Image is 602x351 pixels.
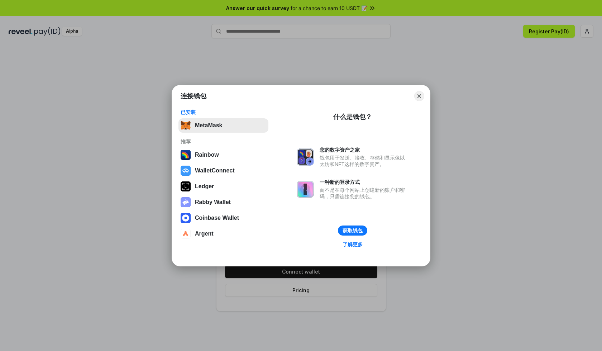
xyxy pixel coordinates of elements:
[181,213,191,223] img: svg+xml,%3Csvg%20width%3D%2228%22%20height%3D%2228%22%20viewBox%3D%220%200%2028%2028%22%20fill%3D...
[181,229,191,239] img: svg+xml,%3Csvg%20width%3D%2228%22%20height%3D%2228%22%20viewBox%3D%220%200%2028%2028%22%20fill%3D...
[320,187,408,200] div: 而不是在每个网站上创建新的账户和密码，只需连接您的钱包。
[338,240,367,249] a: 了解更多
[178,195,268,209] button: Rabby Wallet
[195,215,239,221] div: Coinbase Wallet
[195,183,214,190] div: Ledger
[297,181,314,198] img: svg+xml,%3Csvg%20xmlns%3D%22http%3A%2F%2Fwww.w3.org%2F2000%2Fsvg%22%20fill%3D%22none%22%20viewBox...
[181,197,191,207] img: svg+xml,%3Csvg%20xmlns%3D%22http%3A%2F%2Fwww.w3.org%2F2000%2Fsvg%22%20fill%3D%22none%22%20viewBox...
[181,166,191,176] img: svg+xml,%3Csvg%20width%3D%2228%22%20height%3D%2228%22%20viewBox%3D%220%200%2028%2028%22%20fill%3D...
[178,179,268,194] button: Ledger
[195,122,222,129] div: MetaMask
[178,118,268,133] button: MetaMask
[195,152,219,158] div: Rainbow
[178,148,268,162] button: Rainbow
[195,199,231,205] div: Rabby Wallet
[181,181,191,191] img: svg+xml,%3Csvg%20xmlns%3D%22http%3A%2F%2Fwww.w3.org%2F2000%2Fsvg%22%20width%3D%2228%22%20height%3...
[195,231,214,237] div: Argent
[178,227,268,241] button: Argent
[178,211,268,225] button: Coinbase Wallet
[338,226,367,236] button: 获取钱包
[343,241,363,248] div: 了解更多
[181,92,206,100] h1: 连接钱包
[333,113,372,121] div: 什么是钱包？
[181,138,266,145] div: 推荐
[343,227,363,234] div: 获取钱包
[414,91,424,101] button: Close
[181,120,191,131] img: svg+xml,%3Csvg%20fill%3D%22none%22%20height%3D%2233%22%20viewBox%3D%220%200%2035%2033%22%20width%...
[297,148,314,166] img: svg+xml,%3Csvg%20xmlns%3D%22http%3A%2F%2Fwww.w3.org%2F2000%2Fsvg%22%20fill%3D%22none%22%20viewBox...
[195,167,235,174] div: WalletConnect
[320,179,408,185] div: 一种新的登录方式
[320,155,408,167] div: 钱包用于发送、接收、存储和显示像以太坊和NFT这样的数字资产。
[181,109,266,115] div: 已安装
[181,150,191,160] img: svg+xml,%3Csvg%20width%3D%22120%22%20height%3D%22120%22%20viewBox%3D%220%200%20120%20120%22%20fil...
[320,147,408,153] div: 您的数字资产之家
[178,163,268,178] button: WalletConnect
